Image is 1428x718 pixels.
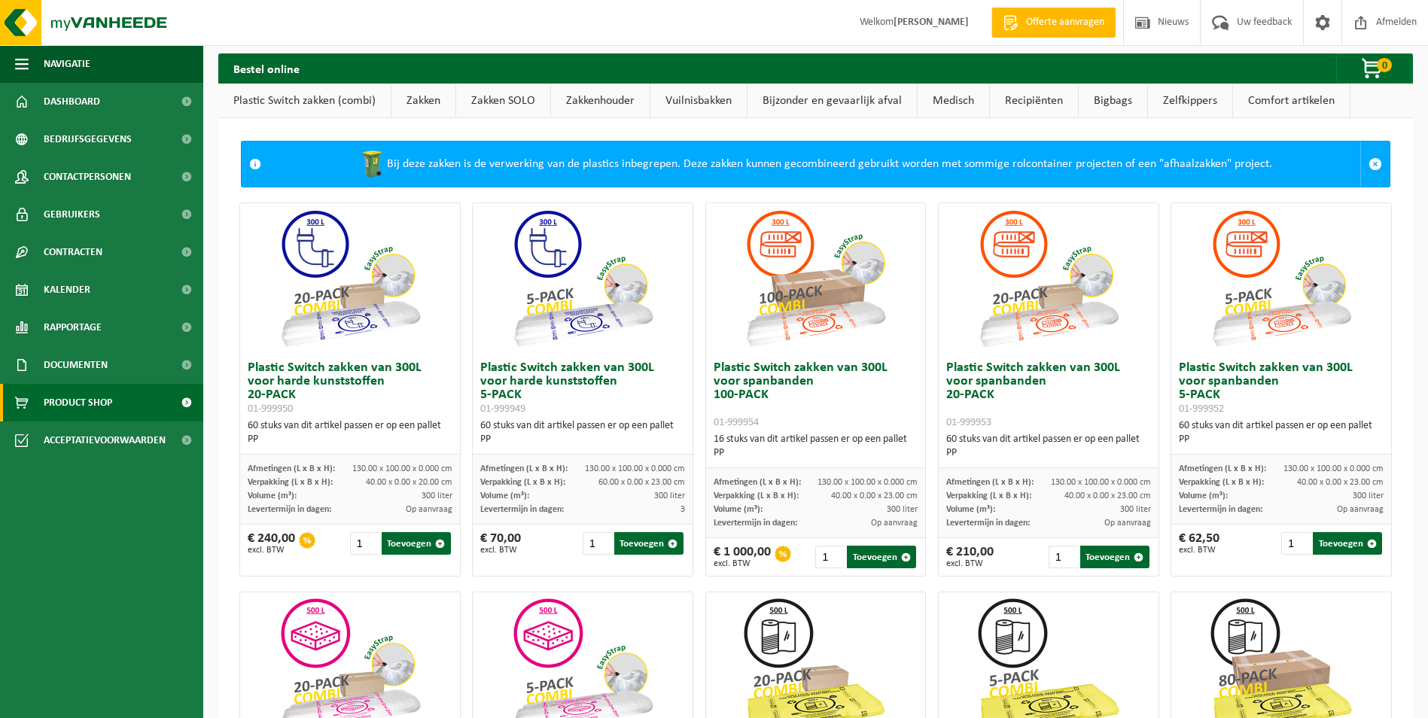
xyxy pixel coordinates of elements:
[218,84,391,118] a: Plastic Switch zakken (combi)
[1179,478,1264,487] span: Verpakking (L x B x H):
[918,84,989,118] a: Medisch
[1179,419,1384,446] div: 60 stuks van dit artikel passen er op een pallet
[1049,546,1079,568] input: 1
[990,84,1078,118] a: Recipiënten
[44,384,112,421] span: Product Shop
[218,53,315,83] h2: Bestel online
[1051,478,1151,487] span: 130.00 x 100.00 x 0.000 cm
[1120,505,1151,514] span: 300 liter
[1179,532,1219,555] div: € 62,50
[248,464,335,473] span: Afmetingen (L x B x H):
[946,559,994,568] span: excl. BTW
[248,546,295,555] span: excl. BTW
[1179,403,1224,415] span: 01-999952
[714,446,918,460] div: PP
[740,203,891,354] img: 01-999954
[480,505,564,514] span: Levertermijn in dagen:
[44,158,131,196] span: Contactpersonen
[583,532,613,555] input: 1
[946,546,994,568] div: € 210,00
[44,309,102,346] span: Rapportage
[551,84,650,118] a: Zakkenhouder
[44,83,100,120] span: Dashboard
[585,464,685,473] span: 130.00 x 100.00 x 0.000 cm
[1179,361,1384,415] h3: Plastic Switch zakken van 300L voor spanbanden 5-PACK
[248,361,452,415] h3: Plastic Switch zakken van 300L voor harde kunststoffen 20-PACK
[44,120,132,158] span: Bedrijfsgegevens
[248,403,293,415] span: 01-999950
[815,546,845,568] input: 1
[1360,141,1390,187] a: Sluit melding
[275,203,425,354] img: 01-999950
[480,403,525,415] span: 01-999949
[480,491,529,500] span: Volume (m³):
[480,464,568,473] span: Afmetingen (L x B x H):
[1353,491,1384,500] span: 300 liter
[248,433,452,446] div: PP
[352,464,452,473] span: 130.00 x 100.00 x 0.000 cm
[44,271,90,309] span: Kalender
[456,84,550,118] a: Zakken SOLO
[480,419,685,446] div: 60 stuks van dit artikel passen er op een pallet
[1297,478,1384,487] span: 40.00 x 0.00 x 23.00 cm
[973,203,1124,354] img: 01-999953
[598,478,685,487] span: 60.00 x 0.00 x 23.00 cm
[681,505,685,514] span: 3
[357,149,387,179] img: WB-0240-HPE-GN-50.png
[1377,58,1392,72] span: 0
[1079,84,1147,118] a: Bigbags
[1148,84,1232,118] a: Zelfkippers
[248,419,452,446] div: 60 stuks van dit artikel passen er op een pallet
[714,559,771,568] span: excl. BTW
[1080,546,1149,568] button: Toevoegen
[1206,203,1356,354] img: 01-999952
[614,532,684,555] button: Toevoegen
[248,491,297,500] span: Volume (m³):
[1179,433,1384,446] div: PP
[1281,532,1311,555] input: 1
[714,417,759,428] span: 01-999954
[480,532,521,555] div: € 70,00
[847,546,916,568] button: Toevoegen
[1283,464,1384,473] span: 130.00 x 100.00 x 0.000 cm
[480,478,565,487] span: Verpakking (L x B x H):
[1179,464,1266,473] span: Afmetingen (L x B x H):
[406,505,452,514] span: Op aanvraag
[714,491,799,500] span: Verpakking (L x B x H):
[1179,546,1219,555] span: excl. BTW
[44,346,108,384] span: Documenten
[480,433,685,446] div: PP
[248,505,331,514] span: Levertermijn in dagen:
[1104,519,1151,528] span: Op aanvraag
[44,421,166,459] span: Acceptatievoorwaarden
[382,532,451,555] button: Toevoegen
[269,141,1360,187] div: Bij deze zakken is de verwerking van de plastics inbegrepen. Deze zakken kunnen gecombineerd gebr...
[714,433,918,460] div: 16 stuks van dit artikel passen er op een pallet
[480,546,521,555] span: excl. BTW
[654,491,685,500] span: 300 liter
[747,84,917,118] a: Bijzonder en gevaarlijk afval
[44,45,90,83] span: Navigatie
[946,491,1031,500] span: Verpakking (L x B x H):
[1313,532,1382,555] button: Toevoegen
[887,505,918,514] span: 300 liter
[650,84,747,118] a: Vuilnisbakken
[350,532,380,555] input: 1
[1337,505,1384,514] span: Op aanvraag
[946,478,1034,487] span: Afmetingen (L x B x H):
[1233,84,1350,118] a: Comfort artikelen
[818,478,918,487] span: 130.00 x 100.00 x 0.000 cm
[1179,491,1228,500] span: Volume (m³):
[248,532,295,555] div: € 240,00
[946,505,995,514] span: Volume (m³):
[946,519,1030,528] span: Levertermijn in dagen:
[831,491,918,500] span: 40.00 x 0.00 x 23.00 cm
[248,478,333,487] span: Verpakking (L x B x H):
[422,491,452,500] span: 300 liter
[714,505,763,514] span: Volume (m³):
[1064,491,1151,500] span: 40.00 x 0.00 x 23.00 cm
[44,196,100,233] span: Gebruikers
[714,519,797,528] span: Levertermijn in dagen:
[894,17,969,28] strong: [PERSON_NAME]
[946,446,1151,460] div: PP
